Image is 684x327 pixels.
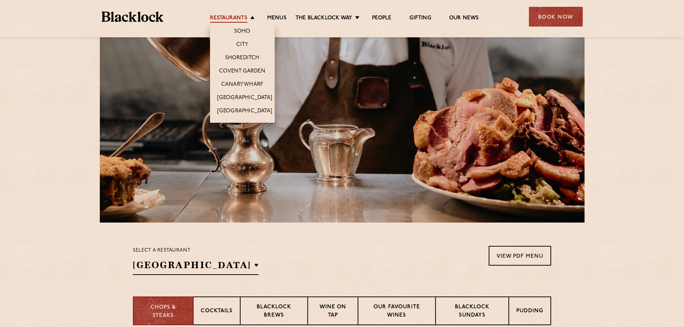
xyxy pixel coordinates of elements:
a: Our News [449,15,479,23]
p: Wine on Tap [315,303,350,320]
a: [GEOGRAPHIC_DATA] [217,108,272,116]
a: Restaurants [210,15,247,23]
p: Blacklock Sundays [443,303,501,320]
h2: [GEOGRAPHIC_DATA] [133,259,259,275]
p: Chops & Steaks [141,304,186,320]
a: [GEOGRAPHIC_DATA] [217,94,272,102]
p: Select a restaurant [133,246,259,255]
p: Our favourite wines [366,303,428,320]
a: The Blacklock Way [296,15,352,23]
a: Menus [267,15,287,23]
div: Book Now [529,7,583,27]
a: City [236,41,248,49]
a: Covent Garden [219,68,265,76]
a: Canary Wharf [221,81,263,89]
a: Soho [234,28,251,36]
p: Pudding [516,307,543,316]
a: Shoreditch [225,55,260,62]
a: View PDF Menu [489,246,551,266]
a: Gifting [409,15,431,23]
p: Blacklock Brews [248,303,300,320]
a: People [372,15,391,23]
img: BL_Textured_Logo-footer-cropped.svg [102,11,164,22]
p: Cocktails [201,307,233,316]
